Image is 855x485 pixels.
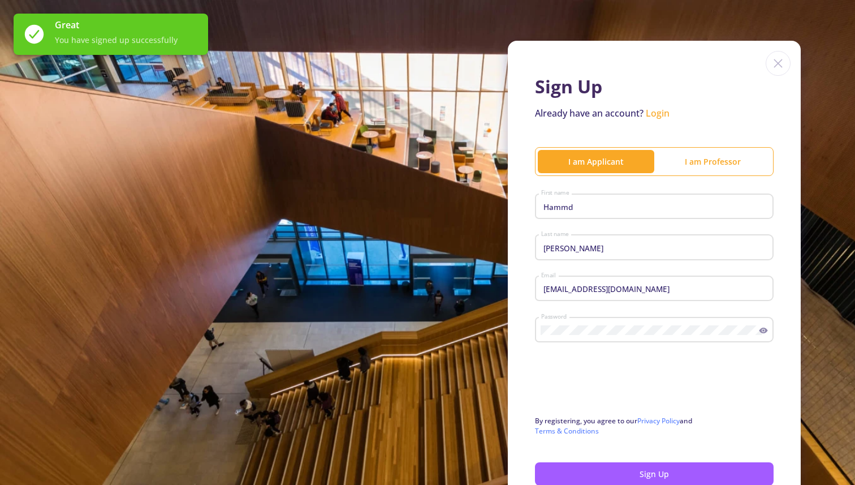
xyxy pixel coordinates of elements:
[646,107,670,119] a: Login
[535,363,707,407] iframe: reCAPTCHA
[654,156,771,168] div: I am Professor
[535,76,774,97] h1: Sign Up
[535,426,599,436] a: Terms & Conditions
[637,416,680,426] a: Privacy Policy
[535,416,774,436] p: By registering, you agree to our and
[55,18,199,32] span: Great
[535,106,774,120] p: Already have an account?
[538,156,654,168] div: I am Applicant
[766,51,791,76] img: close icon
[55,34,199,46] span: You have signed up successfully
